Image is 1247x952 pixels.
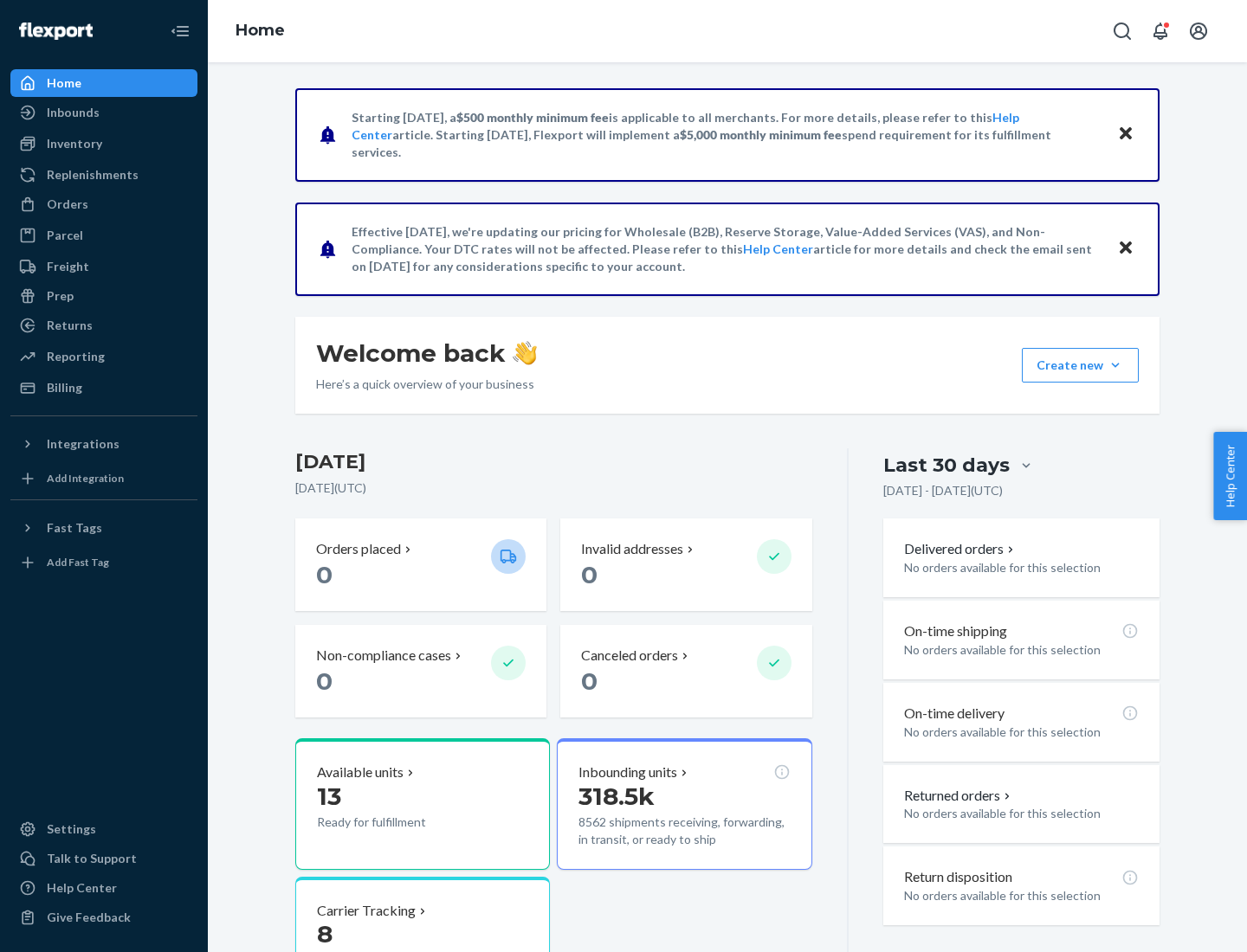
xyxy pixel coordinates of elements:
[47,379,82,396] div: Billing
[1181,14,1216,48] button: Open account menu
[904,559,1139,576] p: No orders available for this selection
[10,430,197,458] button: Integrations
[47,104,100,121] div: Inbounds
[904,621,1007,641] p: On-time shipping
[578,814,790,848] p: 8562 shipments receiving, forwarding, in transit, or ready to ship
[19,23,93,40] img: Flexport logo
[1143,14,1178,48] button: Open notifications
[581,560,598,589] span: 0
[578,782,655,811] span: 318.5k
[904,805,1139,822] p: No orders available for this selection
[316,539,401,559] p: Orders placed
[581,666,598,696] span: 0
[317,762,404,782] p: Available units
[557,738,811,870] button: Inbounding units318.5k8562 shipments receiving, forwarding, in transit, or ready to ship
[904,724,1139,741] p: No orders available for this selection
[317,919,333,949] span: 8
[317,814,477,831] p: Ready for fulfillment
[47,258,89,275] div: Freight
[904,539,1018,559] button: Delivered orders
[47,519,102,537] div: Fast Tags
[883,452,1010,479] div: Last 30 days
[10,845,197,872] a: Talk to Support
[904,704,1005,724] p: On-time delivery
[47,196,88,213] div: Orders
[1022,348,1139,383] button: Create new
[743,241,813,256] a: Help Center
[47,287,74,305] div: Prep
[47,555,109,569] div: Add Fast Tag
[316,376,537,393] p: Here’s a quick overview of your business
[581,646,678,666] p: Canceled orders
[316,338,537,369] h1: Welcome back
[904,867,1012,887] p: Return disposition
[10,69,197,97] a: Home
[10,815,197,843] a: Settings
[317,782,341,811] span: 13
[295,738,550,870] button: Available units13Ready for fulfillment
[560,625,811,717] button: Canceled orders 0
[10,282,197,310] a: Prep
[10,874,197,902] a: Help Center
[295,518,546,611] button: Orders placed 0
[352,109,1101,161] p: Starting [DATE], a is applicable to all merchants. For more details, please refer to this article...
[10,312,197,339] a: Returns
[904,887,1139,904] p: No orders available for this selection
[1115,236,1137,261] button: Close
[316,646,451,666] p: Non-compliance cases
[680,127,842,142] span: $5,000 monthly minimum fee
[904,786,1014,806] button: Returned orders
[10,465,197,492] a: Add Integration
[352,223,1101,275] p: Effective [DATE], we're updating our pricing for Wholesale (B2B), Reserve Storage, Value-Added Se...
[10,549,197,576] a: Add Fast Tag
[47,820,96,838] div: Settings
[222,6,299,56] ol: breadcrumbs
[163,14,197,48] button: Close Navigation
[904,641,1139,659] p: No orders available for this selection
[295,448,812,476] h3: [DATE]
[10,161,197,189] a: Replenishments
[47,74,81,92] div: Home
[1115,122,1137,147] button: Close
[456,110,609,125] span: $500 monthly minimum fee
[47,317,93,334] div: Returns
[10,904,197,931] button: Give Feedback
[10,374,197,402] a: Billing
[10,222,197,249] a: Parcel
[317,901,416,921] p: Carrier Tracking
[10,99,197,126] a: Inbounds
[10,190,197,218] a: Orders
[316,560,333,589] span: 0
[578,762,677,782] p: Inbounding units
[1213,432,1247,520] button: Help Center
[1105,14,1140,48] button: Open Search Box
[47,909,131,926] div: Give Feedback
[47,135,102,152] div: Inventory
[295,479,812,497] p: [DATE] ( UTC )
[47,850,137,867] div: Talk to Support
[47,166,139,183] div: Replenishments
[47,879,117,897] div: Help Center
[883,482,1003,499] p: [DATE] - [DATE] ( UTC )
[581,539,683,559] p: Invalid addresses
[10,130,197,158] a: Inventory
[47,348,105,365] div: Reporting
[513,341,537,365] img: hand-wave emoji
[47,471,124,486] div: Add Integration
[316,666,333,696] span: 0
[47,227,83,244] div: Parcel
[47,435,120,453] div: Integrations
[560,518,811,611] button: Invalid addresses 0
[295,625,546,717] button: Non-compliance cases 0
[10,343,197,370] a: Reporting
[10,514,197,542] button: Fast Tags
[236,21,285,40] a: Home
[10,253,197,280] a: Freight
